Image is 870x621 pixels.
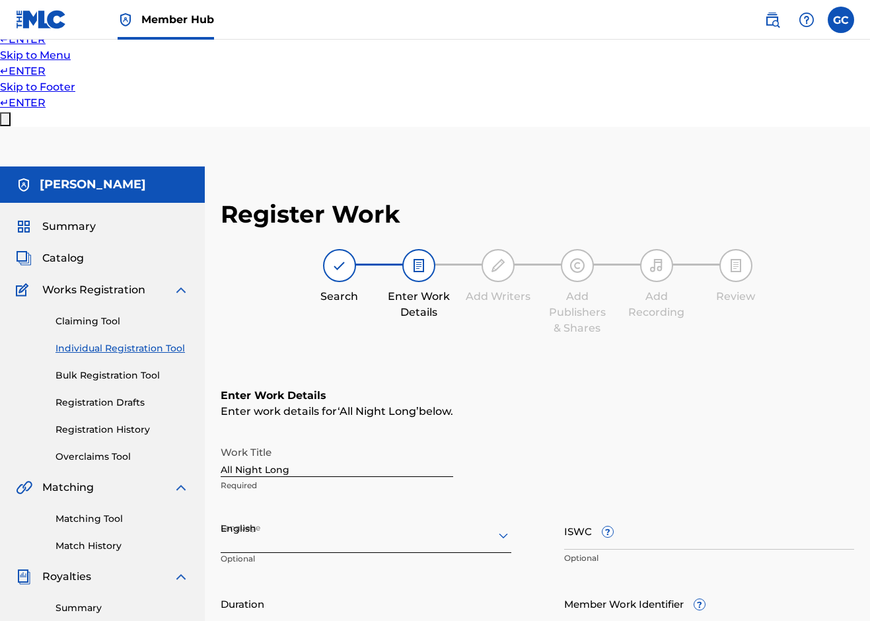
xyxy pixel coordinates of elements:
div: Add Publishers & Shares [544,289,610,336]
a: Registration History [55,423,189,437]
img: Works Registration [16,282,33,298]
span: ? [694,599,705,610]
a: SummarySummary [16,219,96,235]
span: Summary [42,219,96,235]
span: Works Registration [42,282,145,298]
div: Search [307,289,373,305]
a: Individual Registration Tool [55,342,189,355]
div: Enter Work Details [386,289,452,320]
p: Optional [221,553,299,571]
img: step indicator icon for Add Publishers & Shares [569,258,585,274]
span: All Night Long [340,405,416,418]
span: Member Hub [141,12,214,27]
span: Catalog [42,250,84,266]
iframe: Resource Center [833,410,870,519]
div: English [221,522,511,536]
span: All Night Long [338,405,419,418]
a: Claiming Tool [55,314,189,328]
h5: Gabriel Cummings [40,177,146,192]
img: expand [173,569,189,585]
div: Add Recording [624,289,690,320]
img: step indicator icon for Search [332,258,347,274]
span: Enter work details for [221,405,338,418]
span: ? [602,527,613,537]
img: Accounts [16,177,32,193]
a: Overclaims Tool [55,450,189,464]
span: below. [419,405,453,418]
img: Royalties [16,569,32,585]
span: Royalties [42,569,91,585]
a: Registration Drafts [55,396,189,410]
img: Matching [16,480,32,495]
p: Optional [564,552,855,564]
img: search [764,12,780,28]
a: Match History [55,539,189,553]
img: Top Rightsholder [118,12,133,28]
img: Catalog [16,250,32,266]
h6: Enter Work Details [221,388,854,404]
a: Bulk Registration Tool [55,369,189,383]
img: MLC Logo [16,10,67,29]
img: step indicator icon for Enter Work Details [411,258,427,274]
div: Add Writers [465,289,531,305]
span: Matching [42,480,94,495]
img: Summary [16,219,32,235]
a: Summary [55,601,189,615]
p: Required [221,480,453,492]
a: CatalogCatalog [16,250,84,266]
h2: Register Work [221,200,400,229]
div: Review [703,289,769,305]
img: step indicator icon for Review [728,258,744,274]
img: help [799,12,815,28]
a: Public Search [759,7,785,33]
img: expand [173,480,189,495]
img: step indicator icon for Add Recording [649,258,665,274]
a: Matching Tool [55,512,189,526]
img: step indicator icon for Add Writers [490,258,506,274]
img: expand [173,282,189,298]
div: User Menu [828,7,854,33]
div: Help [793,7,820,33]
